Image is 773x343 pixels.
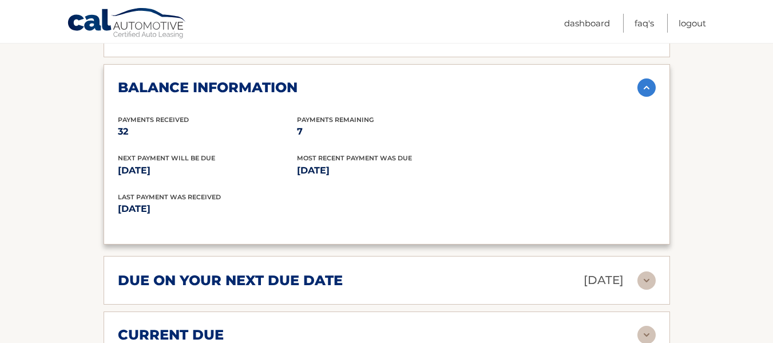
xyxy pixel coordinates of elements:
[118,154,215,162] span: Next Payment will be due
[118,272,343,289] h2: due on your next due date
[118,193,221,201] span: Last Payment was received
[118,201,387,217] p: [DATE]
[118,163,297,179] p: [DATE]
[635,14,654,33] a: FAQ's
[297,154,412,162] span: Most Recent Payment Was Due
[679,14,706,33] a: Logout
[297,124,476,140] p: 7
[564,14,610,33] a: Dashboard
[118,116,189,124] span: Payments Received
[637,271,656,290] img: accordion-rest.svg
[118,124,297,140] p: 32
[118,79,298,96] h2: balance information
[637,78,656,97] img: accordion-active.svg
[297,116,374,124] span: Payments Remaining
[584,270,624,290] p: [DATE]
[67,7,187,41] a: Cal Automotive
[297,163,476,179] p: [DATE]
